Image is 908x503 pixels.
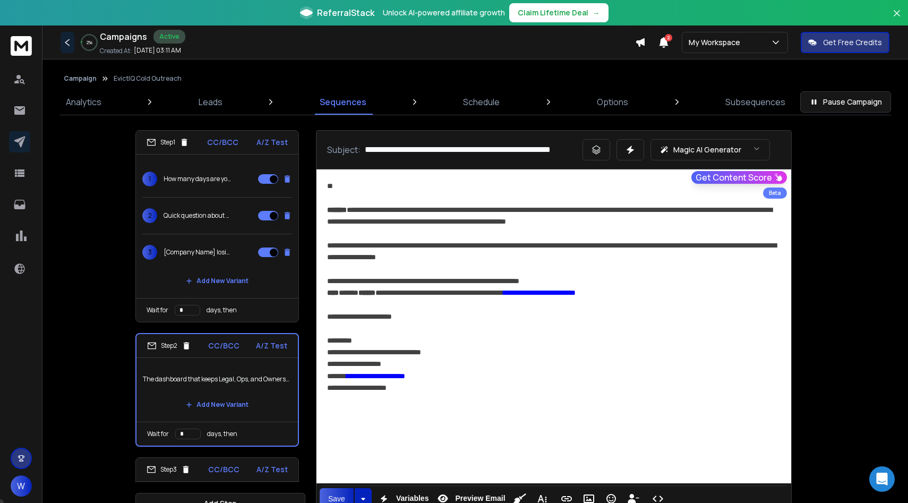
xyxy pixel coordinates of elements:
[147,465,191,474] div: Step 3
[147,341,191,351] div: Step 2
[673,144,741,155] p: Magic AI Generator
[725,96,785,108] p: Subsequences
[256,137,288,148] p: A/Z Test
[142,172,157,186] span: 1
[890,6,904,32] button: Close banner
[177,270,257,292] button: Add New Variant
[142,208,157,223] span: 2
[597,96,628,108] p: Options
[256,340,287,351] p: A/Z Test
[394,494,431,503] span: Variables
[800,91,891,113] button: Pause Campaign
[207,306,237,314] p: days, then
[164,175,232,183] p: How many days are you bleeding on each eviction?”
[164,248,232,257] p: [Company Name] losing money on lengthy evictions?
[135,130,299,322] li: Step1CC/BCCA/Z Test1How many days are you bleeding on each eviction?”2Quick question about your e...
[457,89,506,115] a: Schedule
[100,47,132,55] p: Created At:
[135,333,299,447] li: Step2CC/BCCA/Z TestThe dashboard that keeps Legal, Ops, and Ownership in syncAdd New VariantWait ...
[199,96,222,108] p: Leads
[823,37,882,48] p: Get Free Credits
[313,89,373,115] a: Sequences
[143,364,292,394] p: The dashboard that keeps Legal, Ops, and Ownership in sync
[689,37,744,48] p: My Workspace
[650,139,770,160] button: Magic AI Generator
[164,211,232,220] p: Quick question about your eviction process, [First Name]
[869,466,895,492] div: Open Intercom Messenger
[147,138,189,147] div: Step 1
[177,394,257,415] button: Add New Variant
[11,475,32,497] button: W
[691,171,787,184] button: Get Content Score
[320,96,366,108] p: Sequences
[763,187,787,199] div: Beta
[207,430,237,438] p: days, then
[208,464,239,475] p: CC/BCC
[665,34,672,41] span: 2
[317,6,374,19] span: ReferralStack
[453,494,507,503] span: Preview Email
[463,96,500,108] p: Schedule
[66,96,101,108] p: Analytics
[134,46,181,55] p: [DATE] 03:11 AM
[383,7,505,18] p: Unlock AI-powered affiliate growth
[509,3,609,22] button: Claim Lifetime Deal→
[153,30,185,44] div: Active
[208,340,239,351] p: CC/BCC
[327,143,361,156] p: Subject:
[256,464,288,475] p: A/Z Test
[147,306,168,314] p: Wait for
[207,137,238,148] p: CC/BCC
[64,74,97,83] button: Campaign
[590,89,635,115] a: Options
[593,7,600,18] span: →
[59,89,108,115] a: Analytics
[87,39,92,46] p: 2 %
[142,245,157,260] span: 3
[192,89,229,115] a: Leads
[114,74,182,83] p: EvictIQ Cold Outreach
[100,30,147,43] h1: Campaigns
[801,32,889,53] button: Get Free Credits
[719,89,792,115] a: Subsequences
[147,430,169,438] p: Wait for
